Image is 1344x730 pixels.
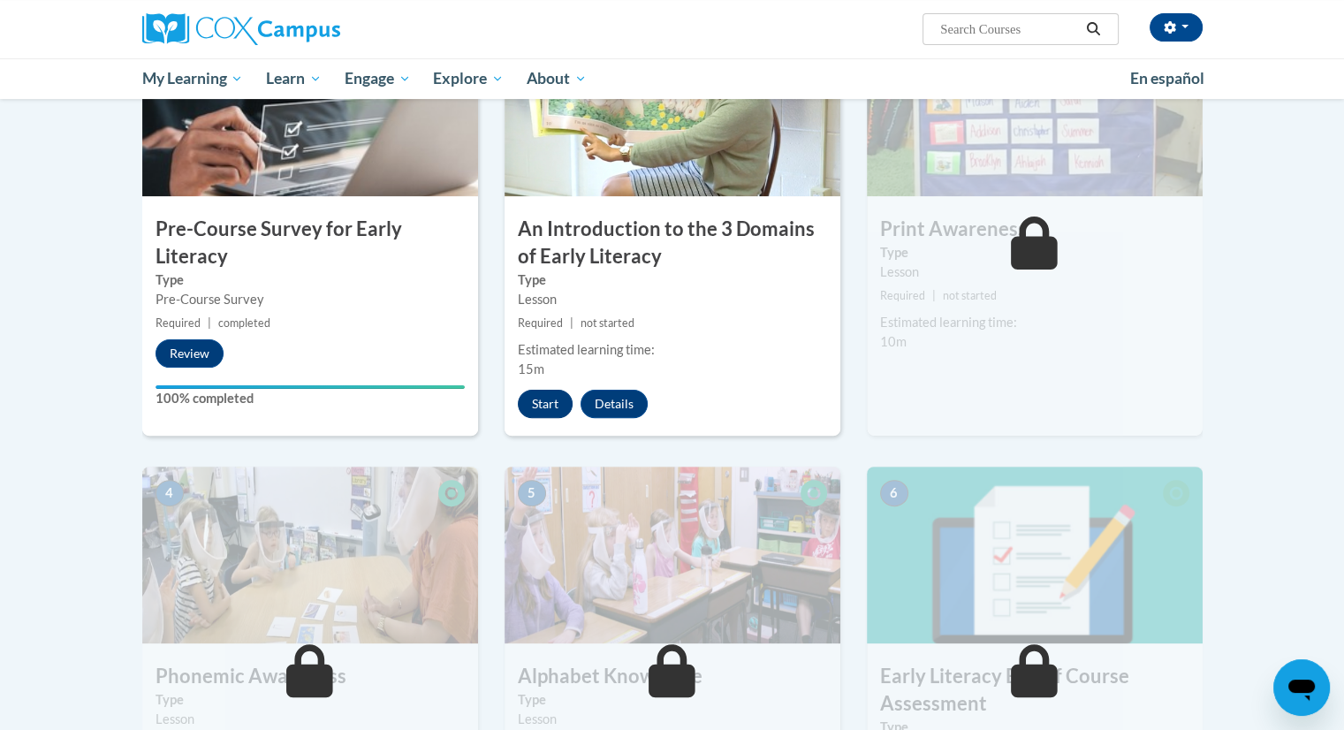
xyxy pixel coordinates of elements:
[932,289,936,302] span: |
[433,68,504,89] span: Explore
[156,339,224,368] button: Review
[156,389,465,408] label: 100% completed
[570,316,573,330] span: |
[505,467,840,643] img: Course Image
[142,19,478,196] img: Course Image
[266,68,322,89] span: Learn
[142,13,340,45] img: Cox Campus
[505,216,840,270] h3: An Introduction to the 3 Domains of Early Literacy
[518,480,546,506] span: 5
[515,58,598,99] a: About
[116,58,1229,99] div: Main menu
[156,690,465,710] label: Type
[518,690,827,710] label: Type
[345,68,411,89] span: Engage
[131,58,255,99] a: My Learning
[880,334,907,349] span: 10m
[880,480,908,506] span: 6
[156,710,465,729] div: Lesson
[208,316,211,330] span: |
[938,19,1080,40] input: Search Courses
[142,663,478,690] h3: Phonemic Awareness
[518,340,827,360] div: Estimated learning time:
[141,68,243,89] span: My Learning
[518,710,827,729] div: Lesson
[527,68,587,89] span: About
[333,58,422,99] a: Engage
[156,480,184,506] span: 4
[156,270,465,290] label: Type
[1080,19,1106,40] button: Search
[518,390,573,418] button: Start
[142,467,478,643] img: Course Image
[867,216,1203,243] h3: Print Awareness
[518,361,544,376] span: 15m
[156,290,465,309] div: Pre-Course Survey
[421,58,515,99] a: Explore
[156,316,201,330] span: Required
[505,663,840,690] h3: Alphabet Knowledge
[254,58,333,99] a: Learn
[581,390,648,418] button: Details
[518,290,827,309] div: Lesson
[867,663,1203,718] h3: Early Literacy End of Course Assessment
[142,216,478,270] h3: Pre-Course Survey for Early Literacy
[518,316,563,330] span: Required
[1150,13,1203,42] button: Account Settings
[943,289,997,302] span: not started
[880,262,1189,282] div: Lesson
[1119,60,1216,97] a: En español
[218,316,270,330] span: completed
[880,243,1189,262] label: Type
[505,19,840,196] img: Course Image
[867,467,1203,643] img: Course Image
[581,316,634,330] span: not started
[518,270,827,290] label: Type
[156,385,465,389] div: Your progress
[867,19,1203,196] img: Course Image
[1273,659,1330,716] iframe: Button to launch messaging window
[880,289,925,302] span: Required
[1130,69,1204,87] span: En español
[880,313,1189,332] div: Estimated learning time:
[142,13,478,45] a: Cox Campus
